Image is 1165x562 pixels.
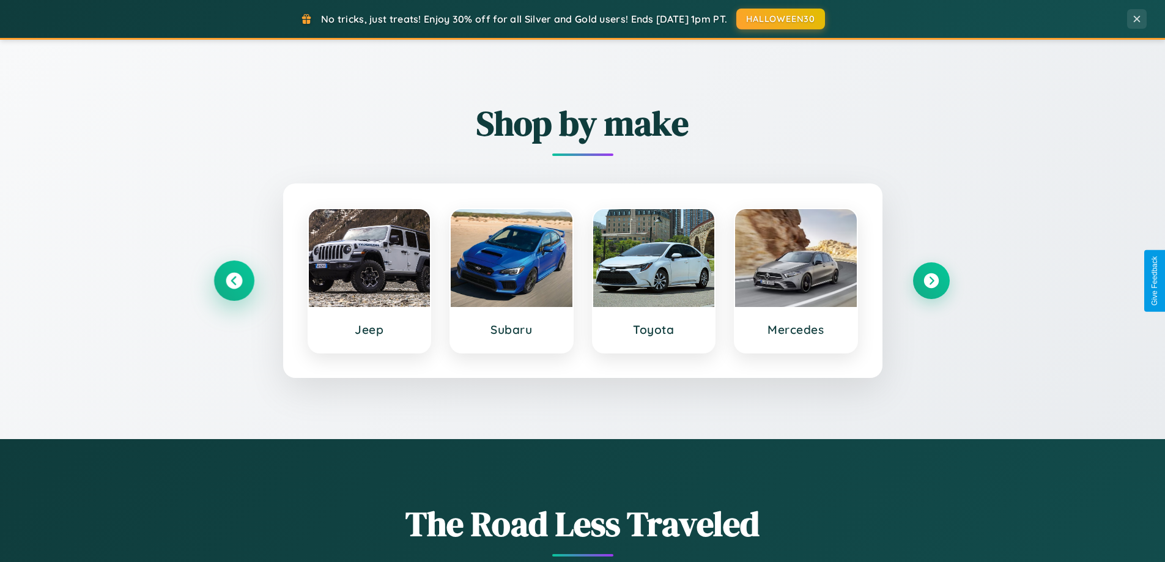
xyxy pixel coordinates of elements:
h1: The Road Less Traveled [216,500,950,547]
button: HALLOWEEN30 [736,9,825,29]
h3: Jeep [321,322,418,337]
h2: Shop by make [216,100,950,147]
h3: Mercedes [747,322,845,337]
span: No tricks, just treats! Enjoy 30% off for all Silver and Gold users! Ends [DATE] 1pm PT. [321,13,727,25]
h3: Subaru [463,322,560,337]
h3: Toyota [605,322,703,337]
div: Give Feedback [1150,256,1159,306]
